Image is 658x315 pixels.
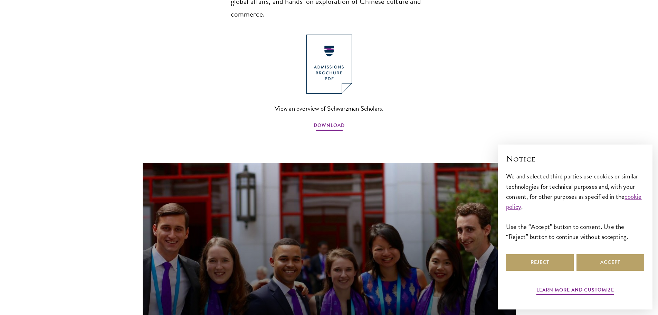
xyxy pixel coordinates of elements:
span: DOWNLOAD [314,121,345,132]
button: Reject [506,254,574,271]
button: Learn more and customize [536,286,614,296]
h2: Notice [506,153,644,165]
span: View an overview of Schwarzman Scholars. [275,103,384,114]
button: Accept [576,254,644,271]
a: cookie policy [506,192,642,212]
a: View an overview of Schwarzman Scholars. DOWNLOAD [275,35,384,132]
div: We and selected third parties use cookies or similar technologies for technical purposes and, wit... [506,171,644,241]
